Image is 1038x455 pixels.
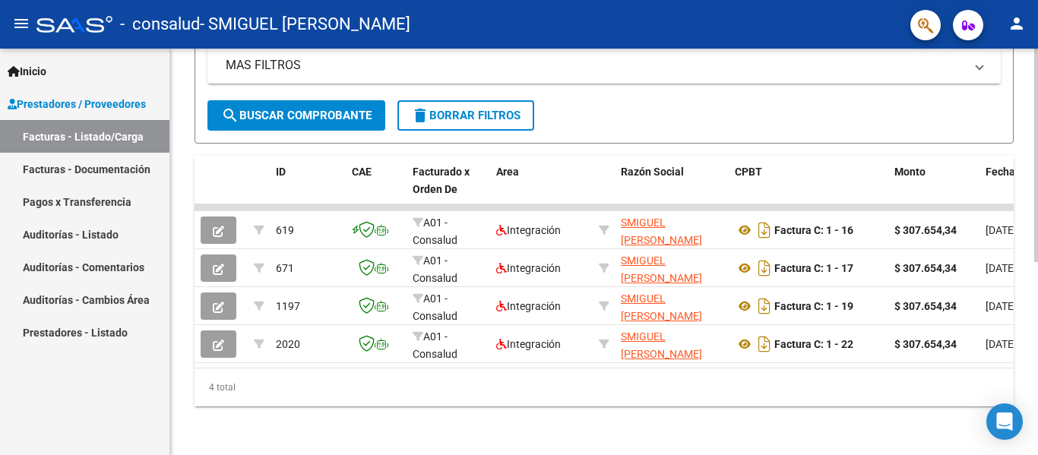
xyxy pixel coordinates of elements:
[8,96,146,112] span: Prestadores / Proveedores
[621,330,702,360] span: SMIGUEL [PERSON_NAME]
[986,224,1017,236] span: [DATE]
[276,224,294,236] span: 619
[986,338,1017,350] span: [DATE]
[986,403,1023,440] div: Open Intercom Messenger
[496,224,561,236] span: Integración
[207,47,1001,84] mat-expansion-panel-header: MAS FILTROS
[413,216,457,246] span: A01 - Consalud
[621,252,723,284] div: 27414186845
[755,332,774,356] i: Descargar documento
[894,166,926,178] span: Monto
[12,14,30,33] mat-icon: menu
[615,156,729,223] datatable-header-cell: Razón Social
[221,106,239,125] mat-icon: search
[774,338,853,350] strong: Factura C: 1 - 22
[888,156,979,223] datatable-header-cell: Monto
[120,8,200,41] span: - consalud
[411,106,429,125] mat-icon: delete
[894,224,957,236] strong: $ 307.654,34
[496,166,519,178] span: Area
[276,300,300,312] span: 1197
[496,300,561,312] span: Integración
[270,156,346,223] datatable-header-cell: ID
[755,294,774,318] i: Descargar documento
[755,218,774,242] i: Descargar documento
[276,262,294,274] span: 671
[195,368,1014,406] div: 4 total
[774,300,853,312] strong: Factura C: 1 - 19
[411,109,521,122] span: Borrar Filtros
[729,156,888,223] datatable-header-cell: CPBT
[8,63,46,80] span: Inicio
[276,166,286,178] span: ID
[200,8,410,41] span: - SMIGUEL [PERSON_NAME]
[496,262,561,274] span: Integración
[352,166,372,178] span: CAE
[986,300,1017,312] span: [DATE]
[407,156,490,223] datatable-header-cell: Facturado x Orden De
[413,166,470,195] span: Facturado x Orden De
[413,330,457,360] span: A01 - Consalud
[496,338,561,350] span: Integración
[413,254,457,284] span: A01 - Consalud
[621,214,723,246] div: 27414186845
[735,166,762,178] span: CPBT
[413,292,457,322] span: A01 - Consalud
[207,100,385,131] button: Buscar Comprobante
[774,224,853,236] strong: Factura C: 1 - 16
[221,109,372,122] span: Buscar Comprobante
[894,338,957,350] strong: $ 307.654,34
[226,57,964,74] mat-panel-title: MAS FILTROS
[346,156,407,223] datatable-header-cell: CAE
[621,292,702,322] span: SMIGUEL [PERSON_NAME]
[397,100,534,131] button: Borrar Filtros
[490,156,593,223] datatable-header-cell: Area
[755,256,774,280] i: Descargar documento
[894,300,957,312] strong: $ 307.654,34
[894,262,957,274] strong: $ 307.654,34
[1008,14,1026,33] mat-icon: person
[621,216,702,246] span: SMIGUEL [PERSON_NAME]
[621,166,684,178] span: Razón Social
[621,290,723,322] div: 27414186845
[621,328,723,360] div: 27414186845
[276,338,300,350] span: 2020
[621,254,702,284] span: SMIGUEL [PERSON_NAME]
[774,262,853,274] strong: Factura C: 1 - 17
[986,262,1017,274] span: [DATE]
